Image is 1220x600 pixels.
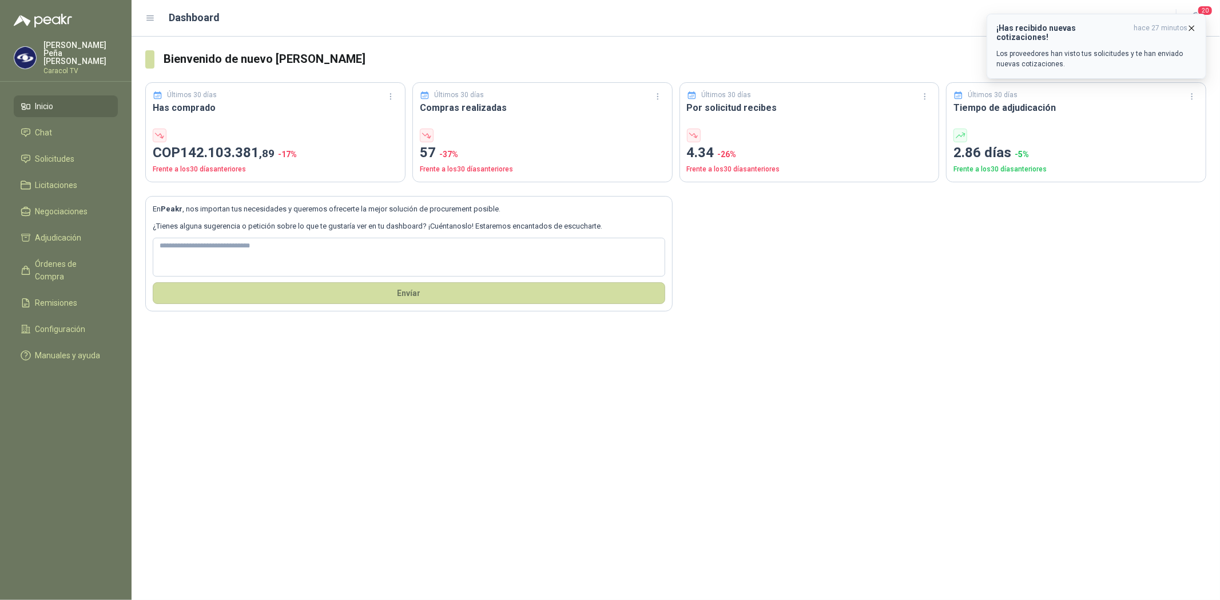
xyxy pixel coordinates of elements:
[996,49,1197,69] p: Los proveedores han visto tus solicitudes y te han enviado nuevas cotizaciones.
[1134,23,1187,42] span: hace 27 minutos
[164,50,1206,68] h3: Bienvenido de nuevo [PERSON_NAME]
[718,150,737,159] span: -26 %
[278,150,297,159] span: -17 %
[35,179,78,191] span: Licitaciones
[420,164,665,175] p: Frente a los 30 días anteriores
[434,90,484,101] p: Últimos 30 días
[687,142,932,164] p: 4.34
[169,10,220,26] h1: Dashboard
[953,164,1199,175] p: Frente a los 30 días anteriores
[14,253,118,287] a: Órdenes de Compra
[153,221,665,232] p: ¿Tienes alguna sugerencia o petición sobre lo que te gustaría ver en tu dashboard? ¡Cuéntanoslo! ...
[35,323,86,335] span: Configuración
[14,47,36,69] img: Company Logo
[43,41,118,65] p: [PERSON_NAME] Peña [PERSON_NAME]
[420,101,665,115] h3: Compras realizadas
[153,203,665,215] p: En , nos importan tus necesidades y queremos ofrecerte la mejor solución de procurement posible.
[420,142,665,164] p: 57
[987,14,1206,79] button: ¡Has recibido nuevas cotizaciones!hace 27 minutos Los proveedores han visto tus solicitudes y te ...
[161,205,182,213] b: Peakr
[14,292,118,314] a: Remisiones
[35,258,107,283] span: Órdenes de Compra
[953,101,1199,115] h3: Tiempo de adjudicación
[14,174,118,196] a: Licitaciones
[968,90,1018,101] p: Últimos 30 días
[687,164,932,175] p: Frente a los 30 días anteriores
[14,95,118,117] a: Inicio
[153,142,398,164] p: COP
[35,297,78,309] span: Remisiones
[153,101,398,115] h3: Has comprado
[35,153,75,165] span: Solicitudes
[180,145,275,161] span: 142.103.381
[35,349,101,362] span: Manuales y ayuda
[35,205,88,218] span: Negociaciones
[43,67,118,74] p: Caracol TV
[14,345,118,366] a: Manuales y ayuda
[996,23,1129,42] h3: ¡Has recibido nuevas cotizaciones!
[14,201,118,222] a: Negociaciones
[14,318,118,340] a: Configuración
[1186,8,1206,29] button: 20
[35,126,53,139] span: Chat
[153,164,398,175] p: Frente a los 30 días anteriores
[687,101,932,115] h3: Por solicitud recibes
[1015,150,1029,159] span: -5 %
[953,142,1199,164] p: 2.86 días
[1197,5,1213,16] span: 20
[14,14,72,27] img: Logo peakr
[439,150,458,159] span: -37 %
[35,231,82,244] span: Adjudicación
[153,282,665,304] button: Envíar
[259,147,275,160] span: ,89
[14,148,118,170] a: Solicitudes
[701,90,751,101] p: Últimos 30 días
[168,90,217,101] p: Últimos 30 días
[14,227,118,249] a: Adjudicación
[14,122,118,143] a: Chat
[35,100,54,113] span: Inicio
